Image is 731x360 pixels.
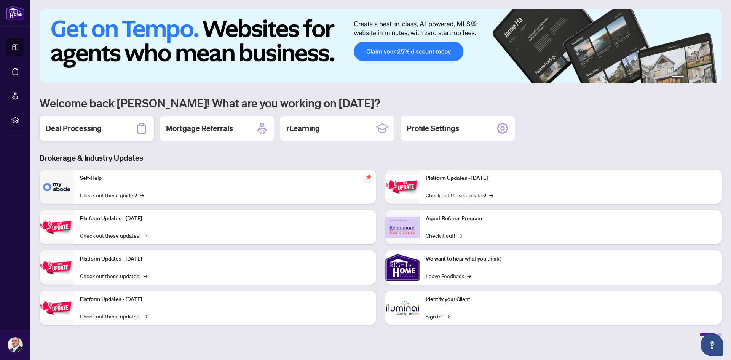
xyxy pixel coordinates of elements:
[426,231,462,240] a: Check it out!→
[140,191,144,199] span: →
[144,312,147,320] span: →
[687,76,690,79] button: 2
[46,123,102,134] h2: Deal Processing
[144,231,147,240] span: →
[693,76,696,79] button: 3
[80,295,370,304] p: Platform Updates - [DATE]
[80,174,370,182] p: Self-Help
[80,191,144,199] a: Check out these guides!→
[426,255,716,263] p: We want to hear what you think!
[711,76,714,79] button: 6
[426,174,716,182] p: Platform Updates - [DATE]
[385,217,420,238] img: Agent Referral Program
[458,231,462,240] span: →
[40,215,74,239] img: Platform Updates - September 16, 2025
[467,272,471,280] span: →
[166,123,233,134] h2: Mortgage Referrals
[80,214,370,223] p: Platform Updates - [DATE]
[407,123,459,134] h2: Profile Settings
[80,231,147,240] a: Check out these updates!→
[385,250,420,285] img: We want to hear what you think!
[701,333,723,356] button: Open asap
[144,272,147,280] span: →
[426,312,450,320] a: Sign In!→
[40,96,722,110] h1: Welcome back [PERSON_NAME]! What are you working on [DATE]?
[489,191,493,199] span: →
[426,272,471,280] a: Leave Feedback→
[80,272,147,280] a: Check out these updates!→
[385,175,420,199] img: Platform Updates - June 23, 2025
[672,76,684,79] button: 1
[426,295,716,304] p: Identify your Client
[385,291,420,325] img: Identify your Client
[80,312,147,320] a: Check out these updates!→
[8,338,22,352] img: Profile Icon
[40,153,722,163] h3: Brokerage & Industry Updates
[80,255,370,263] p: Platform Updates - [DATE]
[40,9,722,83] img: Slide 0
[286,123,320,134] h2: rLearning
[6,6,24,20] img: logo
[40,296,74,320] img: Platform Updates - July 8, 2025
[426,191,493,199] a: Check out these updates!→
[699,76,702,79] button: 4
[705,76,708,79] button: 5
[40,170,74,204] img: Self-Help
[364,173,373,182] span: pushpin
[40,256,74,280] img: Platform Updates - July 21, 2025
[446,312,450,320] span: →
[426,214,716,223] p: Agent Referral Program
